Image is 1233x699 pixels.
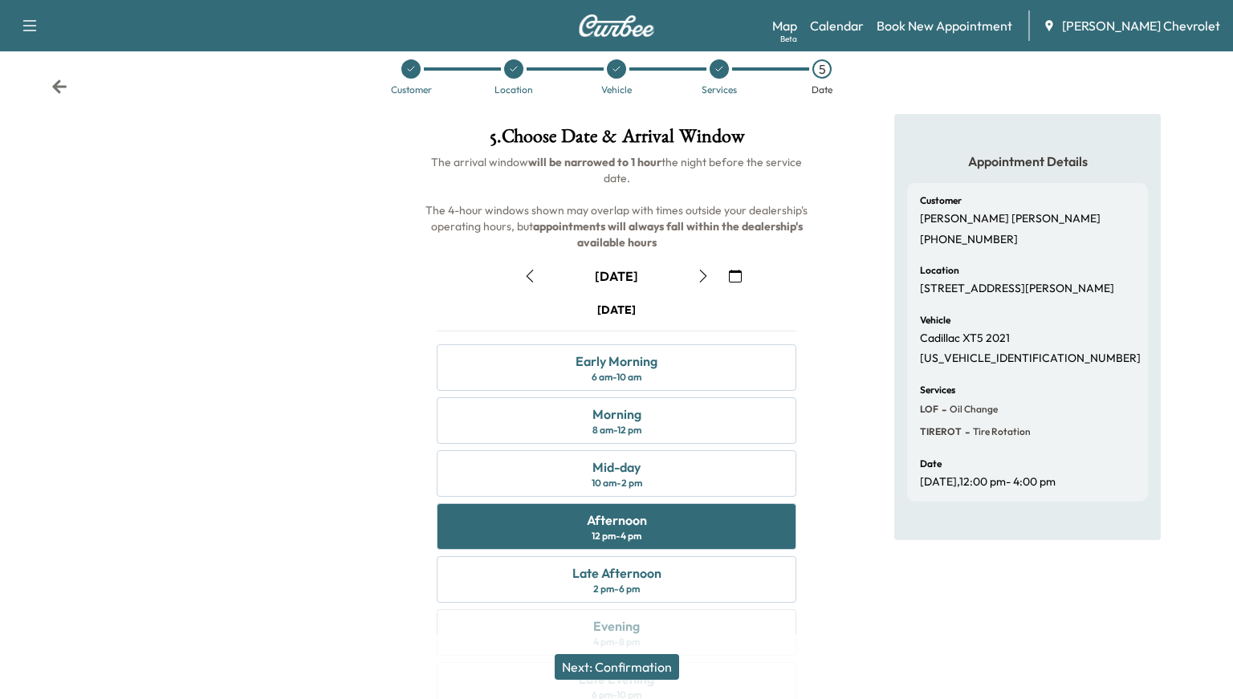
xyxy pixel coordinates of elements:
a: MapBeta [772,16,797,35]
span: - [962,424,970,440]
div: 5 [812,59,832,79]
span: LOF [920,403,938,416]
span: The arrival window the night before the service date. The 4-hour windows shown may overlap with t... [425,155,810,250]
h6: Location [920,266,959,275]
div: 12 pm - 4 pm [592,530,641,543]
span: Tire Rotation [970,425,1031,438]
p: [DATE] , 12:00 pm - 4:00 pm [920,475,1056,490]
p: Cadillac XT5 2021 [920,331,1010,346]
h6: Services [920,385,955,395]
div: Customer [391,85,432,95]
h6: Date [920,459,942,469]
div: Early Morning [576,352,657,371]
div: 2 pm - 6 pm [593,583,640,595]
div: Back [51,79,67,95]
div: Date [812,85,832,95]
div: 6 am - 10 am [592,371,641,384]
span: Oil Change [946,403,998,416]
b: will be narrowed to 1 hour [528,155,661,169]
h1: 5 . Choose Date & Arrival Window [424,127,809,154]
div: Afternoon [587,510,647,530]
h6: Customer [920,196,962,205]
p: [US_VEHICLE_IDENTIFICATION_NUMBER] [920,352,1141,366]
div: Services [702,85,737,95]
span: [PERSON_NAME] Chevrolet [1062,16,1220,35]
a: Book New Appointment [877,16,1012,35]
div: Beta [780,33,797,45]
img: Curbee Logo [578,14,655,37]
h5: Appointment Details [907,152,1148,170]
a: Calendar [810,16,864,35]
div: Morning [592,404,641,424]
p: [PHONE_NUMBER] [920,233,1018,247]
div: Late Afternoon [572,563,661,583]
div: Location [494,85,533,95]
p: [STREET_ADDRESS][PERSON_NAME] [920,282,1114,296]
div: 8 am - 12 pm [592,424,641,437]
span: - [938,401,946,417]
div: [DATE] [595,267,638,285]
div: Mid-day [592,457,641,477]
div: 10 am - 2 pm [592,477,642,490]
button: Next: Confirmation [555,654,679,680]
div: [DATE] [597,302,636,318]
p: [PERSON_NAME] [PERSON_NAME] [920,212,1101,226]
div: Vehicle [601,85,632,95]
b: appointments will always fall within the dealership's available hours [533,219,805,250]
span: TIREROT [920,425,962,438]
h6: Vehicle [920,315,950,325]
